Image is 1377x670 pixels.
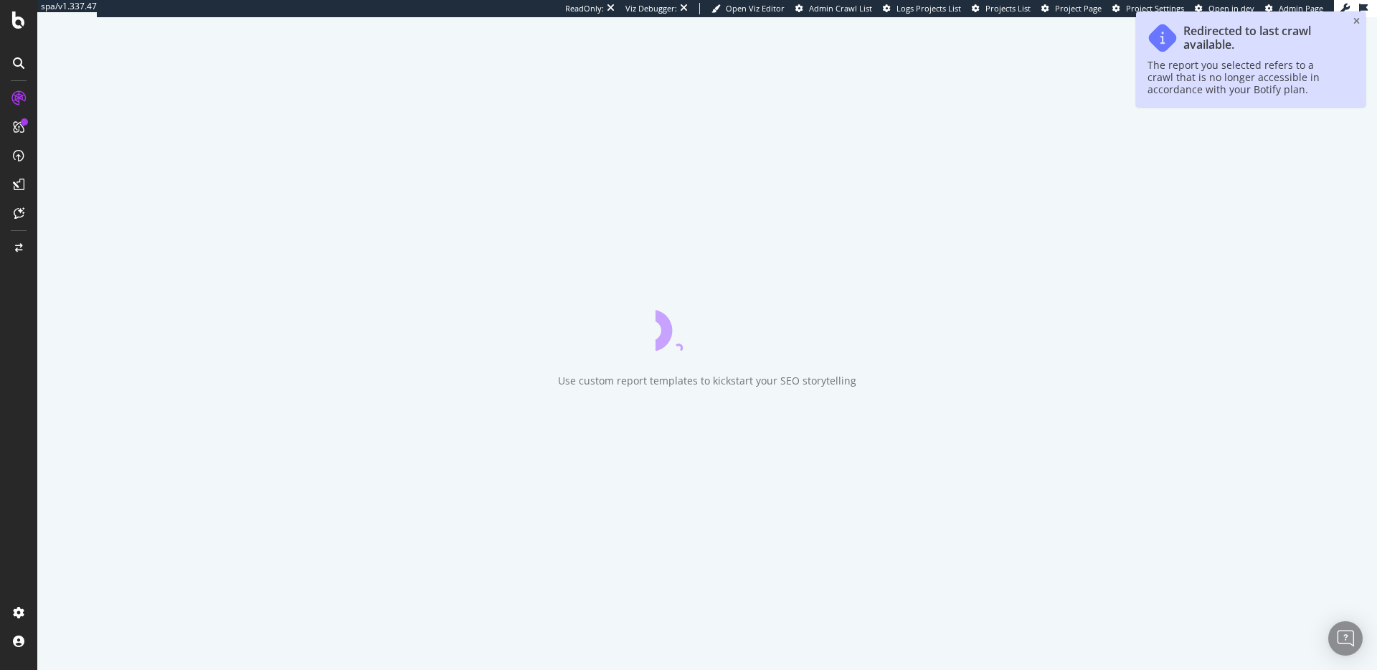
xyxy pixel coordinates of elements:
div: Redirected to last crawl available. [1183,24,1340,52]
a: Projects List [972,3,1031,14]
div: Viz Debugger: [625,3,677,14]
span: Open in dev [1208,3,1254,14]
a: Open Viz Editor [711,3,785,14]
span: Project Settings [1126,3,1184,14]
div: animation [656,299,759,351]
span: Projects List [985,3,1031,14]
div: Use custom report templates to kickstart your SEO storytelling [558,374,856,388]
div: ReadOnly: [565,3,604,14]
span: Project Page [1055,3,1102,14]
a: Logs Projects List [883,3,961,14]
span: Logs Projects List [896,3,961,14]
span: Open Viz Editor [726,3,785,14]
a: Admin Crawl List [795,3,872,14]
a: Open in dev [1195,3,1254,14]
span: Admin Page [1279,3,1323,14]
div: The report you selected refers to a crawl that is no longer accessible in accordance with your Bo... [1147,59,1340,95]
div: Open Intercom Messenger [1328,621,1363,656]
a: Admin Page [1265,3,1323,14]
div: close toast [1353,17,1360,26]
a: Project Page [1041,3,1102,14]
a: Project Settings [1112,3,1184,14]
span: Admin Crawl List [809,3,872,14]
